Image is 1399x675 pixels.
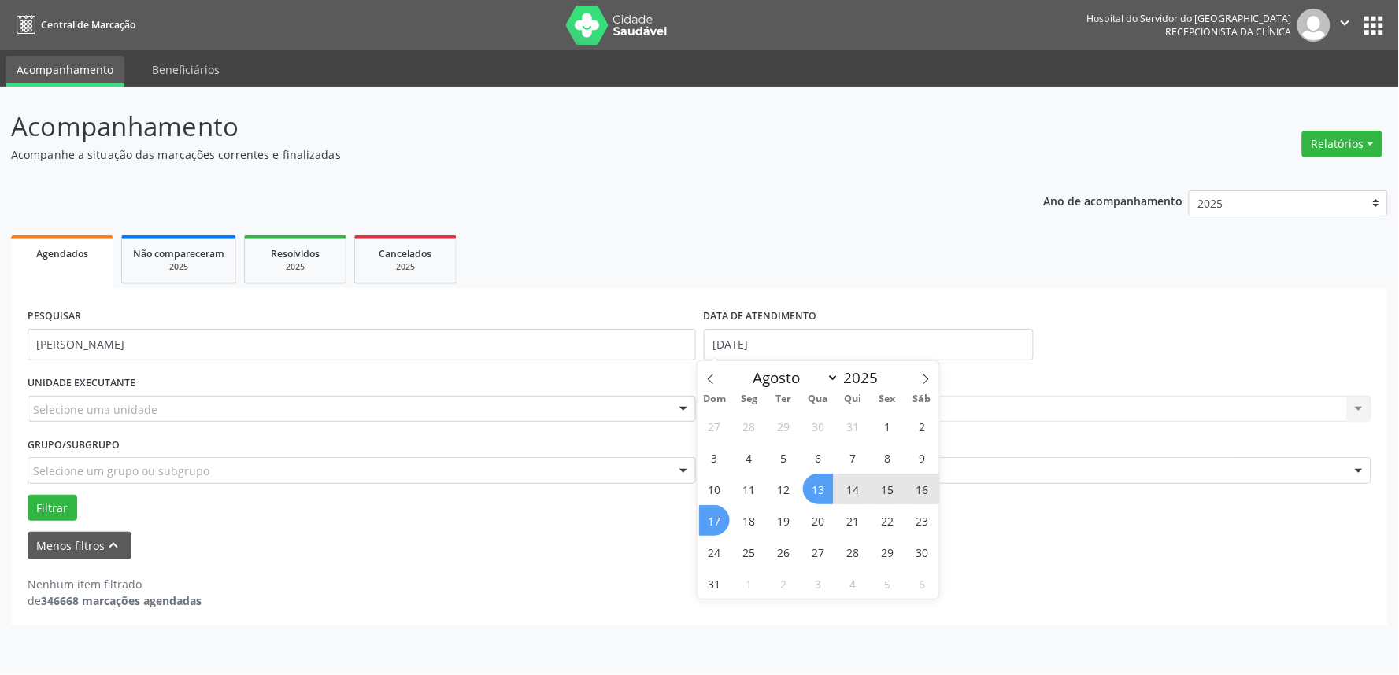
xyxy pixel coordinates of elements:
span: Agosto 13, 2025 [803,474,834,504]
span: Recepcionista da clínica [1166,25,1292,39]
span: Agosto 14, 2025 [838,474,868,504]
span: Agosto 28, 2025 [838,537,868,567]
span: Agosto 20, 2025 [803,505,834,536]
span: Setembro 4, 2025 [838,568,868,599]
span: Agosto 19, 2025 [768,505,799,536]
a: Acompanhamento [6,56,124,87]
strong: 346668 marcações agendadas [41,593,202,608]
label: UNIDADE EXECUTANTE [28,371,135,396]
span: Julho 30, 2025 [803,411,834,441]
span: Agosto 11, 2025 [734,474,764,504]
p: Acompanhe a situação das marcações correntes e finalizadas [11,146,975,163]
button: apps [1360,12,1388,39]
span: Agosto 21, 2025 [838,505,868,536]
button: Relatórios [1302,131,1382,157]
span: Agosto 25, 2025 [734,537,764,567]
span: Qua [801,394,836,404]
div: Nenhum item filtrado [28,576,202,592]
span: Agosto 8, 2025 [872,442,903,473]
p: Ano de acompanhamento [1044,190,1183,210]
span: Agosto 4, 2025 [734,442,764,473]
span: Agosto 10, 2025 [699,474,730,504]
span: Agosto 2, 2025 [907,411,938,441]
span: Agosto 30, 2025 [907,537,938,567]
span: Central de Marcação [41,18,135,31]
span: Agosto 3, 2025 [699,442,730,473]
span: Agosto 23, 2025 [907,505,938,536]
label: PESQUISAR [28,304,81,329]
span: Dom [698,394,732,404]
span: Resolvidos [271,247,320,260]
span: Sáb [905,394,939,404]
label: Grupo/Subgrupo [28,433,120,457]
i:  [1337,14,1354,31]
span: Agosto 15, 2025 [872,474,903,504]
span: Agosto 16, 2025 [907,474,938,504]
div: de [28,592,202,609]
button: Filtrar [28,495,77,522]
div: 2025 [256,261,335,273]
span: Agosto 31, 2025 [699,568,730,599]
a: Beneficiários [141,56,231,83]
div: Hospital do Servidor do [GEOGRAPHIC_DATA] [1087,12,1292,25]
span: Selecione um grupo ou subgrupo [33,463,209,479]
span: Cancelados [379,247,432,260]
div: 2025 [366,261,445,273]
span: Agosto 22, 2025 [872,505,903,536]
span: Agosto 9, 2025 [907,442,938,473]
button:  [1331,9,1360,42]
span: Não compareceram [133,247,224,260]
span: Julho 27, 2025 [699,411,730,441]
span: Setembro 2, 2025 [768,568,799,599]
select: Month [746,367,840,389]
button: Menos filtroskeyboard_arrow_up [28,532,131,559]
span: Setembro 5, 2025 [872,568,903,599]
input: Selecione um intervalo [704,329,1034,360]
span: Agosto 1, 2025 [872,411,903,441]
span: Agosto 27, 2025 [803,537,834,567]
a: Central de Marcação [11,12,135,38]
span: Julho 28, 2025 [734,411,764,441]
p: Acompanhamento [11,107,975,146]
img: img [1297,9,1331,42]
label: DATA DE ATENDIMENTO [704,304,817,329]
span: Agosto 29, 2025 [872,537,903,567]
span: Setembro 6, 2025 [907,568,938,599]
span: Agosto 6, 2025 [803,442,834,473]
span: Selecione uma unidade [33,401,157,418]
span: Julho 29, 2025 [768,411,799,441]
span: Agosto 24, 2025 [699,537,730,567]
span: Agosto 12, 2025 [768,474,799,504]
span: Agosto 18, 2025 [734,505,764,536]
span: Agosto 7, 2025 [838,442,868,473]
input: Nome, código do beneficiário ou CPF [28,329,696,360]
span: Sex [870,394,905,404]
span: Setembro 1, 2025 [734,568,764,599]
span: Julho 31, 2025 [838,411,868,441]
i: keyboard_arrow_up [105,537,123,554]
span: Agosto 26, 2025 [768,537,799,567]
span: Agosto 5, 2025 [768,442,799,473]
span: Qui [835,394,870,404]
div: 2025 [133,261,224,273]
span: Agosto 17, 2025 [699,505,730,536]
span: Agendados [36,247,88,260]
span: Ter [767,394,801,404]
span: Setembro 3, 2025 [803,568,834,599]
input: Year [839,367,891,388]
span: Seg [732,394,767,404]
